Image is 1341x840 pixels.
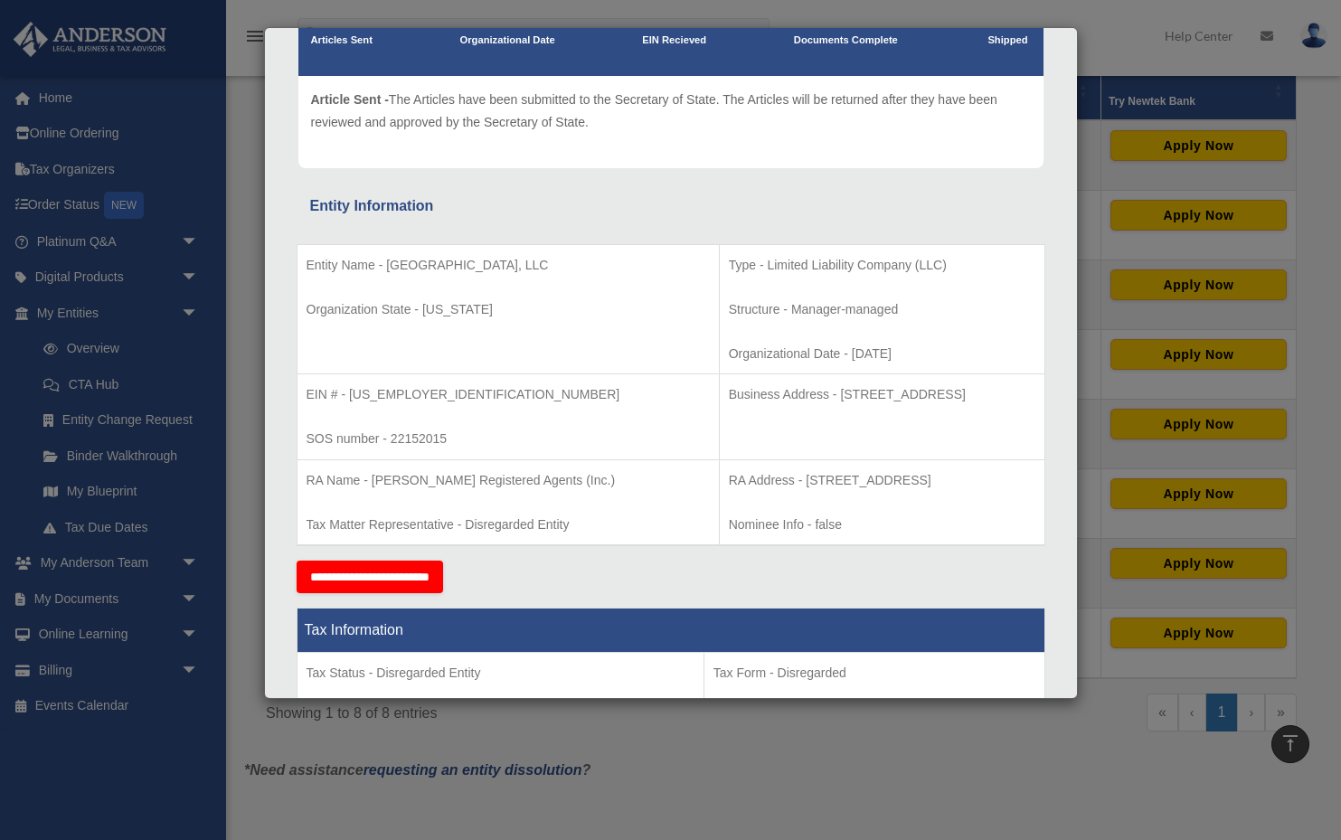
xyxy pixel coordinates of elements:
[311,89,1031,133] p: The Articles have been submitted to the Secretary of State. The Articles will be returned after t...
[729,254,1035,277] p: Type - Limited Liability Company (LLC)
[307,469,710,492] p: RA Name - [PERSON_NAME] Registered Agents (Inc.)
[311,92,389,107] span: Article Sent -
[460,32,555,50] p: Organizational Date
[713,662,1035,684] p: Tax Form - Disregarded
[307,298,710,321] p: Organization State - [US_STATE]
[985,32,1030,50] p: Shipped
[307,662,694,684] p: Tax Status - Disregarded Entity
[729,298,1035,321] p: Structure - Manager-managed
[310,193,1032,219] div: Entity Information
[297,653,704,787] td: Tax Period Type - Calendar Year
[794,32,898,50] p: Documents Complete
[307,383,710,406] p: EIN # - [US_EMPLOYER_IDENTIFICATION_NUMBER]
[307,254,710,277] p: Entity Name - [GEOGRAPHIC_DATA], LLC
[729,469,1035,492] p: RA Address - [STREET_ADDRESS]
[297,609,1044,653] th: Tax Information
[729,514,1035,536] p: Nominee Info - false
[729,383,1035,406] p: Business Address - [STREET_ADDRESS]
[642,32,706,50] p: EIN Recieved
[307,514,710,536] p: Tax Matter Representative - Disregarded Entity
[729,343,1035,365] p: Organizational Date - [DATE]
[311,32,373,50] p: Articles Sent
[307,428,710,450] p: SOS number - 22152015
